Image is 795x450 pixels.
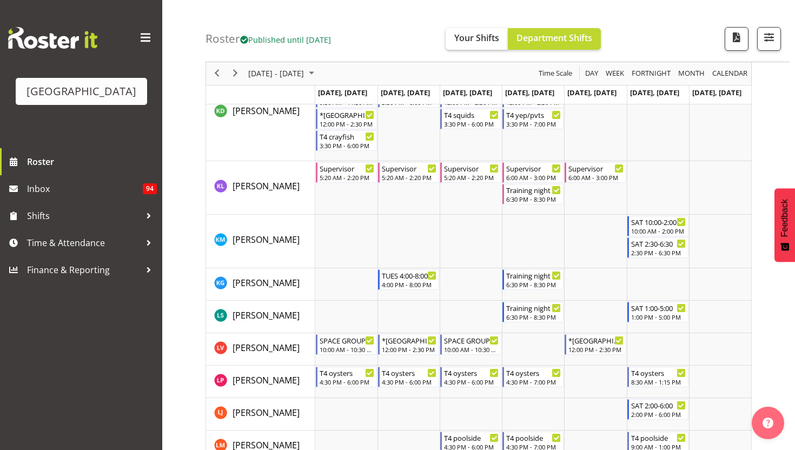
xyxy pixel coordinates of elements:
[320,345,374,354] div: 10:00 AM - 10:30 AM
[568,335,623,346] div: *[GEOGRAPHIC_DATA]
[244,62,321,85] div: October 13 - 19, 2025
[206,32,331,45] h4: Roster
[444,367,499,378] div: T4 oysters
[143,183,157,194] span: 94
[506,163,561,174] div: Supervisor
[568,345,623,354] div: 12:00 PM - 2:30 PM
[631,378,686,386] div: 8:30 AM - 1:15 PM
[382,280,436,289] div: 4:00 PM - 8:00 PM
[627,302,688,322] div: Lachie Shepherd"s event - SAT 1:00-5:00 Begin From Saturday, October 18, 2025 at 1:00:00 PM GMT+1...
[677,67,707,81] button: Timeline Month
[505,88,554,97] span: [DATE], [DATE]
[506,302,561,313] div: Training night
[568,173,623,182] div: 6:00 AM - 3:00 PM
[247,67,305,81] span: [DATE] - [DATE]
[233,104,300,117] a: [PERSON_NAME]
[378,334,439,355] div: Lara Von Fintel"s event - *NEW RIVER Begin From Tuesday, October 14, 2025 at 12:00:00 PM GMT+13:0...
[320,367,374,378] div: T4 oysters
[627,237,688,258] div: Kate Meulenbroek"s event - SAT 2:30-6:30 Begin From Saturday, October 18, 2025 at 2:30:00 PM GMT+...
[711,67,748,81] span: calendar
[320,335,374,346] div: SPACE GROUP - LESSON ONLY
[631,313,686,321] div: 1:00 PM - 5:00 PM
[444,335,499,346] div: SPACE GROUP - LESSON ONLY
[8,27,97,49] img: Rosterit website logo
[27,154,157,170] span: Roster
[631,302,686,313] div: SAT 1:00-5:00
[631,410,686,419] div: 2:00 PM - 6:00 PM
[233,407,300,419] span: [PERSON_NAME]
[506,280,561,289] div: 6:30 PM - 8:30 PM
[444,109,499,120] div: T4 squids
[444,173,499,182] div: 5:20 AM - 2:20 PM
[206,366,315,398] td: Libby Pawley resource
[692,88,741,97] span: [DATE], [DATE]
[538,67,573,81] span: Time Scale
[316,130,377,151] div: Kaelah Dondero"s event - T4 crayfish Begin From Monday, October 13, 2025 at 3:30:00 PM GMT+13:00 ...
[233,105,300,117] span: [PERSON_NAME]
[631,216,686,227] div: SAT 10:00-2:00
[565,162,626,183] div: Kate Lawless"s event - Supervisor Begin From Friday, October 17, 2025 at 6:00:00 AM GMT+13:00 End...
[506,109,561,120] div: T4 yep/pvts
[446,28,508,50] button: Your Shifts
[565,334,626,355] div: Lara Von Fintel"s event - *NEW RIVER Begin From Friday, October 17, 2025 at 12:00:00 PM GMT+13:00...
[443,88,492,97] span: [DATE], [DATE]
[440,162,501,183] div: Kate Lawless"s event - Supervisor Begin From Wednesday, October 15, 2025 at 5:20:00 AM GMT+13:00 ...
[502,162,564,183] div: Kate Lawless"s event - Supervisor Begin From Thursday, October 16, 2025 at 6:00:00 AM GMT+13:00 E...
[506,270,561,281] div: Training night
[208,62,226,85] div: previous period
[206,301,315,333] td: Lachie Shepherd resource
[320,109,374,120] div: *[GEOGRAPHIC_DATA]
[320,378,374,386] div: 4:30 PM - 6:00 PM
[774,188,795,262] button: Feedback - Show survey
[382,270,436,281] div: TUES 4:00-8:00
[631,367,686,378] div: T4 oysters
[247,67,319,81] button: October 2025
[320,173,374,182] div: 5:20 AM - 2:20 PM
[506,184,561,195] div: Training night
[725,27,748,51] button: Download a PDF of the roster according to the set date range.
[757,27,781,51] button: Filter Shifts
[233,341,300,354] a: [PERSON_NAME]
[382,378,436,386] div: 4:30 PM - 6:00 PM
[506,367,561,378] div: T4 oysters
[206,398,315,431] td: Lilah Jack resource
[567,88,617,97] span: [DATE], [DATE]
[233,406,300,419] a: [PERSON_NAME]
[382,335,436,346] div: *[GEOGRAPHIC_DATA]
[631,432,686,443] div: T4 poolside
[444,163,499,174] div: Supervisor
[233,309,300,321] span: [PERSON_NAME]
[233,180,300,193] a: [PERSON_NAME]
[233,276,300,289] a: [PERSON_NAME]
[206,215,315,268] td: Kate Meulenbroek resource
[233,374,300,387] a: [PERSON_NAME]
[502,184,564,204] div: Kate Lawless"s event - Training night Begin From Thursday, October 16, 2025 at 6:30:00 PM GMT+13:...
[506,195,561,203] div: 6:30 PM - 8:30 PM
[627,367,688,387] div: Libby Pawley"s event - T4 oysters Begin From Saturday, October 18, 2025 at 8:30:00 AM GMT+13:00 E...
[631,400,686,411] div: SAT 2:00-6:00
[444,432,499,443] div: T4 poolside
[502,367,564,387] div: Libby Pawley"s event - T4 oysters Begin From Thursday, October 16, 2025 at 4:30:00 PM GMT+13:00 E...
[316,334,377,355] div: Lara Von Fintel"s event - SPACE GROUP - LESSON ONLY Begin From Monday, October 13, 2025 at 10:00:...
[381,88,430,97] span: [DATE], [DATE]
[506,432,561,443] div: T4 poolside
[537,67,574,81] button: Time Scale
[584,67,599,81] span: Day
[516,32,592,44] span: Department Shifts
[320,131,374,142] div: T4 crayfish
[568,163,623,174] div: Supervisor
[506,313,561,321] div: 6:30 PM - 8:30 PM
[382,173,436,182] div: 5:20 AM - 2:20 PM
[233,309,300,322] a: [PERSON_NAME]
[627,399,688,420] div: Lilah Jack"s event - SAT 2:00-6:00 Begin From Saturday, October 18, 2025 at 2:00:00 PM GMT+13:00 ...
[233,233,300,246] a: [PERSON_NAME]
[233,374,300,386] span: [PERSON_NAME]
[27,208,141,224] span: Shifts
[320,141,374,150] div: 3:30 PM - 6:00 PM
[631,67,672,81] span: Fortnight
[206,64,315,161] td: Kaelah Dondero resource
[763,418,773,428] img: help-xxl-2.png
[27,262,141,278] span: Finance & Reporting
[630,88,679,97] span: [DATE], [DATE]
